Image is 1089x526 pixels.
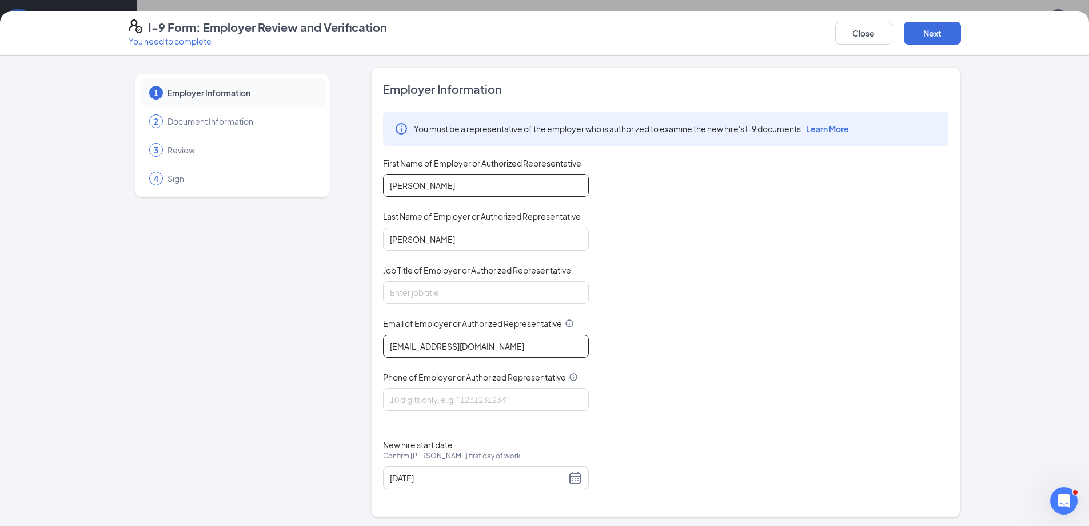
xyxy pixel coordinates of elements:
[383,388,589,411] input: 10 digits only, e.g. "1231231234"
[167,116,314,127] span: Document Information
[129,19,142,33] svg: FormI9EVerifyIcon
[835,22,892,45] button: Close
[383,281,589,304] input: Enter job title
[154,116,158,127] span: 2
[154,173,158,184] span: 4
[167,87,314,98] span: Employer Information
[129,35,387,47] p: You need to complete
[383,81,948,97] span: Employer Information
[148,19,387,35] h4: I-9 Form: Employer Review and Verification
[154,87,158,98] span: 1
[383,211,581,222] span: Last Name of Employer or Authorized Representative
[390,472,566,484] input: 08/29/2025
[904,22,961,45] button: Next
[569,373,578,382] svg: Info
[167,173,314,184] span: Sign
[167,144,314,156] span: Review
[394,122,408,136] svg: Info
[383,318,562,329] span: Email of Employer or Authorized Representative
[1050,487,1078,515] iframe: Intercom live chat
[806,124,849,134] span: Learn More
[383,228,589,251] input: Enter your last name
[383,335,589,358] input: Enter your email address
[383,450,521,462] span: Confirm [PERSON_NAME] first day of work
[383,157,581,169] span: First Name of Employer or Authorized Representative
[154,144,158,156] span: 3
[565,319,574,328] svg: Info
[383,264,571,276] span: Job Title of Employer or Authorized Representative
[383,439,521,473] span: New hire start date
[383,371,566,383] span: Phone of Employer or Authorized Representative
[383,174,589,197] input: Enter your first name
[803,124,849,134] a: Learn More
[414,123,849,135] span: You must be a representative of the employer who is authorized to examine the new hire's I-9 docu...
